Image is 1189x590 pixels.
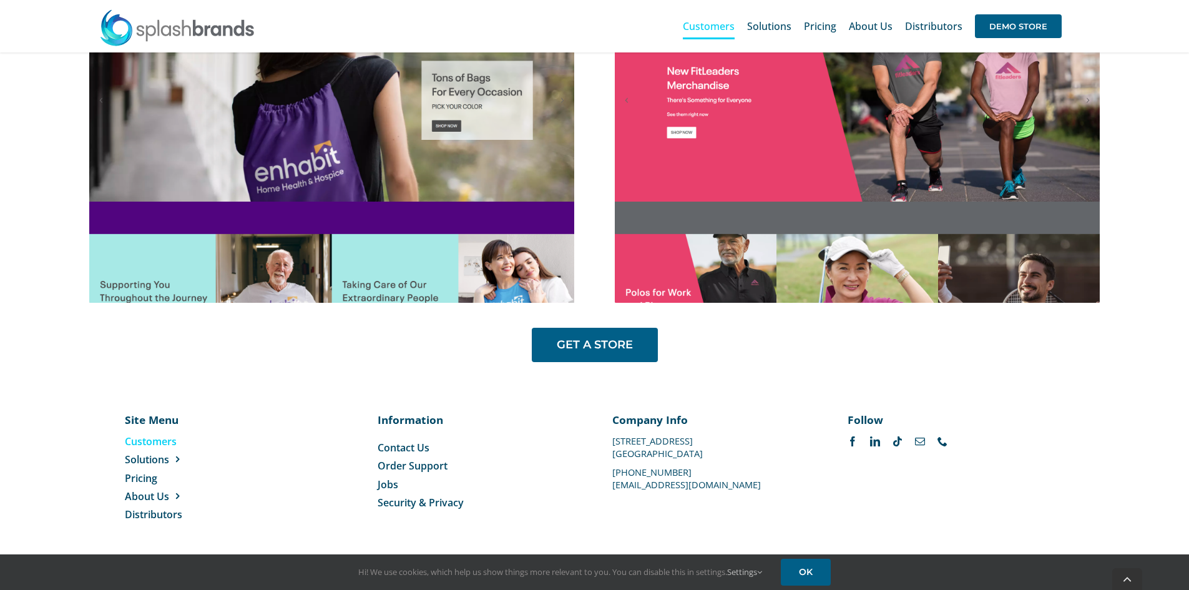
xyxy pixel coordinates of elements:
[125,471,252,485] a: Pricing
[125,489,169,503] span: About Us
[905,6,962,46] a: Distributors
[125,453,252,466] a: Solutions
[804,6,836,46] a: Pricing
[378,459,448,473] span: Order Support
[99,9,255,46] img: SplashBrands.com Logo
[532,328,658,362] a: GET A STORE
[125,489,252,503] a: About Us
[378,478,577,491] a: Jobs
[937,436,947,446] a: phone
[612,412,811,427] p: Company Info
[378,412,577,427] p: Information
[378,459,577,473] a: Order Support
[125,453,169,466] span: Solutions
[848,412,1047,427] p: Follow
[804,21,836,31] span: Pricing
[683,6,735,46] a: Customers
[378,441,577,510] nav: Menu
[870,436,880,446] a: linkedin
[905,21,962,31] span: Distributors
[125,435,252,522] nav: Menu
[975,6,1062,46] a: DEMO STORE
[848,436,858,446] a: facebook
[747,21,791,31] span: Solutions
[378,496,464,509] span: Security & Privacy
[378,441,577,455] a: Contact Us
[125,435,177,448] span: Customers
[125,435,252,448] a: Customers
[125,508,252,521] a: Distributors
[125,412,252,427] p: Site Menu
[975,14,1062,38] span: DEMO STORE
[915,436,925,446] a: mail
[358,566,762,578] span: Hi! We use cookies, which help us show things more relevant to you. You can disable this in setti...
[125,471,157,485] span: Pricing
[683,21,735,31] span: Customers
[781,559,831,586] a: OK
[378,496,577,509] a: Security & Privacy
[727,566,762,578] a: Settings
[557,338,633,352] span: GET A STORE
[378,478,398,491] span: Jobs
[125,508,182,521] span: Distributors
[683,6,1062,46] nav: Main Menu Sticky
[378,441,429,455] span: Contact Us
[849,21,893,31] span: About Us
[893,436,903,446] a: tiktok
